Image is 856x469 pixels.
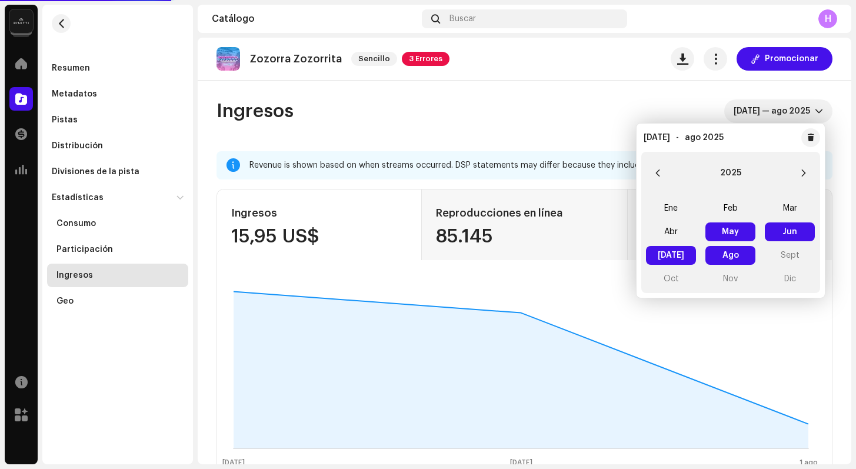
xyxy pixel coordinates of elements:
[47,186,188,313] re-m-nav-dropdown: Estadísticas
[646,246,696,265] span: [DATE]
[52,193,104,202] div: Estadísticas
[646,199,696,218] span: Ene
[720,164,741,182] button: Choose Year
[47,134,188,158] re-m-nav-item: Distribución
[47,290,188,313] re-m-nav-item: Geo
[47,108,188,132] re-m-nav-item: Pistas
[351,52,397,66] span: Sencillo
[56,219,96,228] div: Consumo
[765,47,818,71] span: Promocionar
[56,297,74,306] div: Geo
[47,56,188,80] re-m-nav-item: Resumen
[52,141,103,151] div: Distribución
[734,99,815,123] span: may 2025 — ago 2025
[9,9,33,33] img: 02a7c2d3-3c89-4098-b12f-2ff2945c95ee
[685,134,724,142] span: ago 2025
[765,199,815,218] span: Mar
[249,53,342,65] p: Zozorra Zozorrita
[815,99,823,123] div: dropdown trigger
[212,14,417,24] div: Catálogo
[249,158,823,172] div: Revenue is shown based on when streams occurred. DSP statements may differ because they include s...
[56,245,113,254] div: Participación
[792,161,815,185] button: Next Year
[52,89,97,99] div: Metadatos
[644,134,670,142] span: [DATE]
[737,47,832,71] button: Promocionar
[47,82,188,106] re-m-nav-item: Metadatos
[47,238,188,261] re-m-nav-item: Participación
[52,167,139,177] div: Divisiones de la pista
[52,115,78,125] div: Pistas
[646,222,696,241] span: Abr
[56,271,93,280] div: Ingresos
[765,222,815,241] span: Jun
[402,52,449,66] span: 3 Errores
[217,99,294,123] span: Ingresos
[676,134,679,142] span: -
[449,14,476,24] span: Buscar
[47,212,188,235] re-m-nav-item: Consumo
[217,47,240,71] img: c319c722-d8a3-4ec9-9a84-b5098438acb5
[47,264,188,287] re-m-nav-item: Ingresos
[52,64,90,73] div: Resumen
[705,199,755,218] span: Feb
[510,459,532,467] text: [DATE]
[436,227,612,246] div: 85.145
[436,204,612,222] div: Reproducciones en línea
[646,161,670,185] button: Previous Year
[222,459,245,467] text: [DATE]
[705,246,755,265] span: Ago
[818,9,837,28] div: H
[705,222,755,241] span: May
[231,204,407,222] div: Ingresos
[641,152,820,293] div: Choose Date
[231,227,407,246] div: 15,95 US$
[47,160,188,184] re-m-nav-item: Divisiones de la pista
[800,459,818,466] text: 1 ago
